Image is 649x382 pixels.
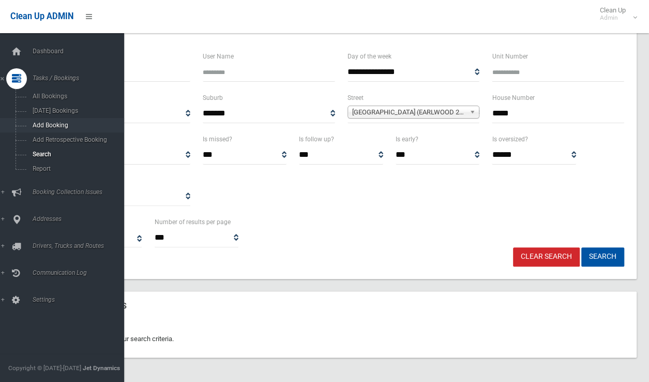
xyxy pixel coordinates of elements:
label: Is missed? [203,134,232,145]
label: User Name [203,51,234,62]
span: Search [29,151,123,158]
label: House Number [492,92,534,104]
small: Admin [600,14,626,22]
span: [GEOGRAPHIC_DATA] (EARLWOOD 2206) [352,106,466,119]
span: Settings [29,296,132,303]
strong: Jet Dynamics [83,364,120,372]
span: Copyright © [DATE]-[DATE] [8,364,81,372]
span: Clean Up ADMIN [10,11,73,21]
label: Day of the week [348,51,391,62]
span: Tasks / Bookings [29,75,132,82]
span: Add Retrospective Booking [29,136,123,143]
label: Is follow up? [299,134,334,145]
span: Dashboard [29,48,132,55]
span: All Bookings [29,93,123,100]
label: Number of results per page [155,216,231,228]
label: Unit Number [492,51,527,62]
label: Is oversized? [492,134,527,145]
span: Communication Log [29,269,132,276]
a: Clear Search [513,247,580,267]
label: Is early? [396,134,418,145]
span: [DATE] Bookings [29,107,123,114]
label: Street [348,92,364,104]
label: Suburb [203,92,223,104]
span: Booking Collection Issues [29,188,132,196]
button: Search [581,247,624,267]
span: Add Booking [29,122,123,129]
span: Addresses [29,215,132,223]
span: Report [29,165,123,172]
span: Drivers, Trucks and Routes [29,242,132,249]
span: Clean Up [595,6,636,22]
div: No bookings match your search criteria. [46,320,637,358]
